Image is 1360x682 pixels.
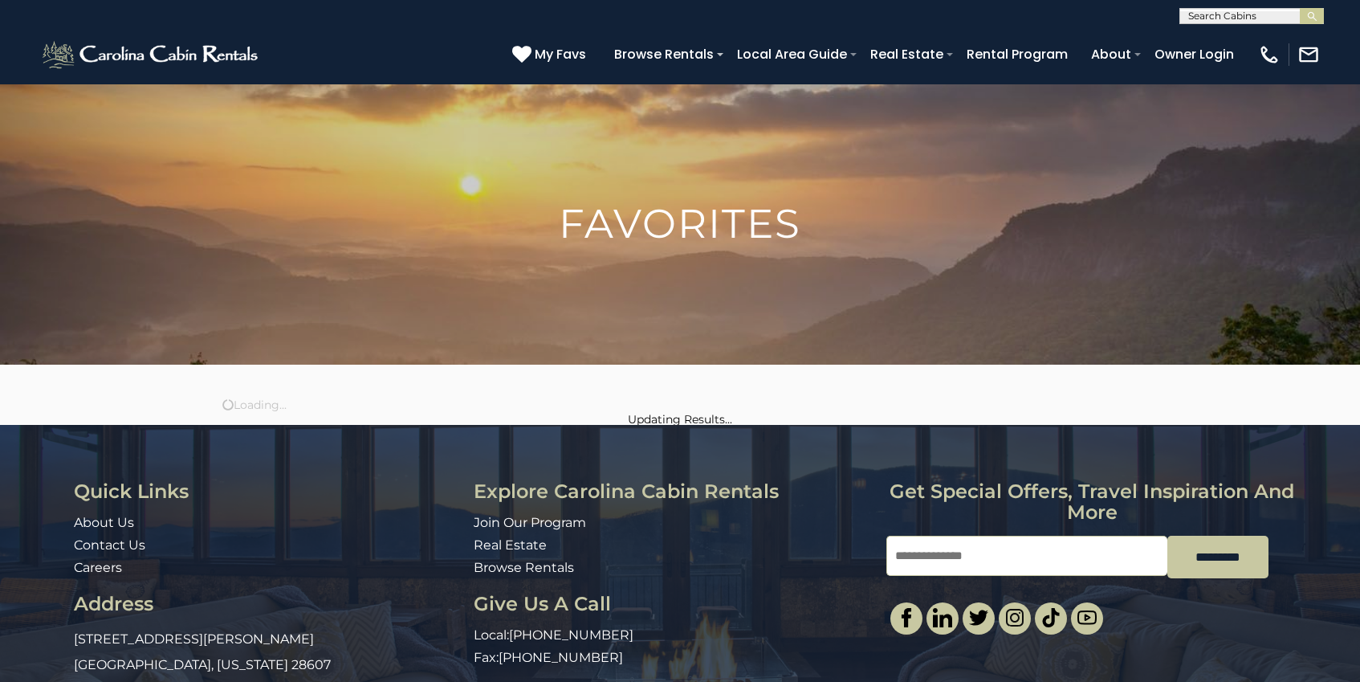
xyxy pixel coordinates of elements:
[1041,608,1061,627] img: tiktok.svg
[1258,43,1281,66] img: phone-regular-white.png
[1297,43,1320,66] img: mail-regular-white.png
[509,627,633,643] a: [PHONE_NUMBER]
[74,627,462,678] p: [STREET_ADDRESS][PERSON_NAME] [GEOGRAPHIC_DATA], [US_STATE] 28607
[499,650,623,665] a: [PHONE_NUMBER]
[886,481,1298,524] h3: Get special offers, travel inspiration and more
[862,40,951,68] a: Real Estate
[474,481,873,502] h3: Explore Carolina Cabin Rentals
[606,40,722,68] a: Browse Rentals
[969,608,988,627] img: twitter-single.svg
[897,608,916,627] img: facebook-single.svg
[74,560,122,575] a: Careers
[474,515,586,530] a: Join Our Program
[474,594,873,615] h3: Give Us A Call
[1083,40,1139,68] a: About
[474,560,574,575] a: Browse Rentals
[474,649,873,668] p: Fax:
[933,608,952,627] img: linkedin-single.svg
[474,537,547,553] a: Real Estate
[729,40,855,68] a: Local Area Guide
[512,44,590,65] a: My Favs
[1077,608,1097,627] img: youtube-light.svg
[74,594,462,615] h3: Address
[74,515,134,530] a: About Us
[1005,608,1024,627] img: instagram-single.svg
[535,44,586,64] span: My Favs
[959,40,1076,68] a: Rental Program
[40,39,263,71] img: White-1-2.png
[474,627,873,645] p: Local:
[74,537,145,553] a: Contact Us
[74,481,462,502] h3: Quick Links
[1146,40,1242,68] a: Owner Login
